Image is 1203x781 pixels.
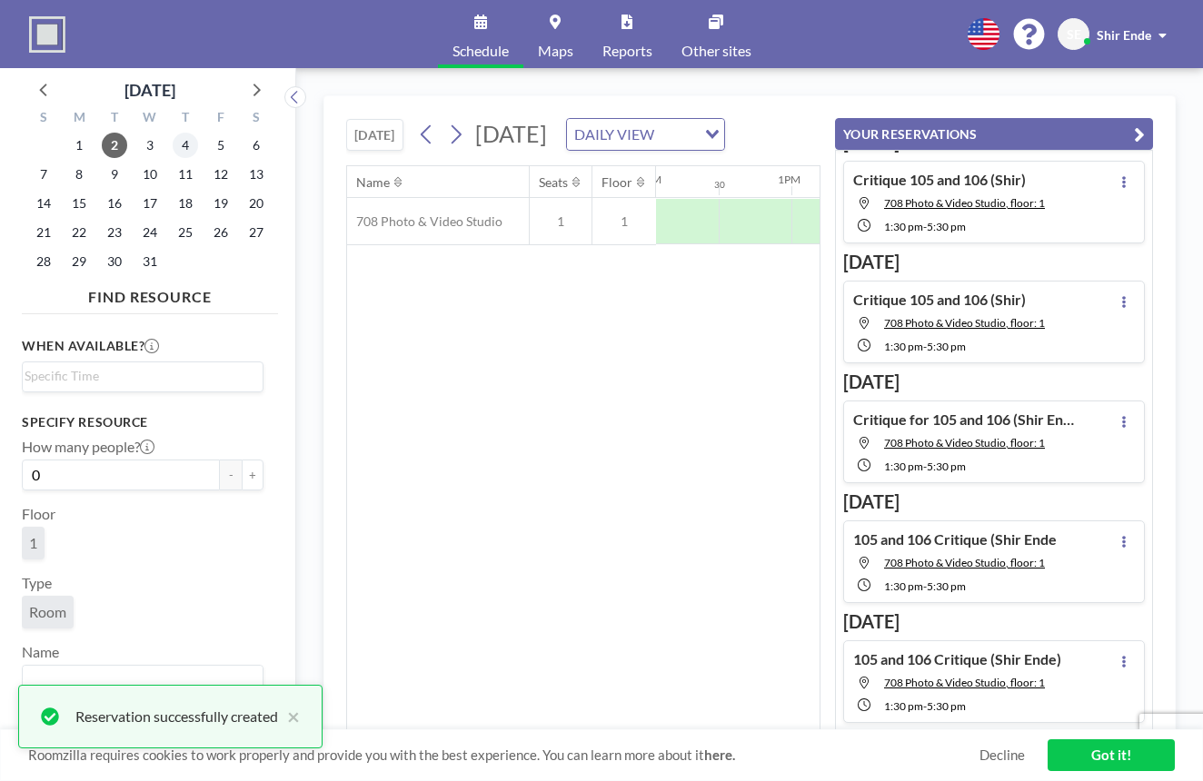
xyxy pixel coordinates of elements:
span: Tuesday, December 23, 2025 [102,220,127,245]
span: Monday, December 1, 2025 [66,133,92,158]
span: Thursday, December 18, 2025 [173,191,198,216]
input: Search for option [25,366,253,386]
span: 708 Photo & Video Studio [347,213,502,230]
span: 708 Photo & Video Studio, floor: 1 [884,676,1045,689]
a: Got it! [1048,739,1175,771]
span: 5:30 PM [927,460,966,473]
label: Type [22,574,52,592]
span: Saturday, December 13, 2025 [244,162,269,187]
span: 708 Photo & Video Studio, floor: 1 [884,196,1045,210]
span: Thursday, December 25, 2025 [173,220,198,245]
span: 1 [530,213,592,230]
span: - [923,220,927,233]
div: Reservation successfully created [75,706,278,727]
span: 5:30 PM [927,340,966,353]
div: Seats [539,174,568,191]
span: Thursday, December 11, 2025 [173,162,198,187]
div: W [133,107,168,131]
a: here. [704,746,735,763]
span: 708 Photo & Video Studio, floor: 1 [884,316,1045,330]
span: Friday, December 19, 2025 [208,191,234,216]
span: [DATE] [475,120,547,147]
span: Thursday, December 4, 2025 [173,133,198,158]
span: Room [29,603,66,621]
h4: FIND RESOURCE [22,281,278,306]
span: Wednesday, December 17, 2025 [137,191,163,216]
div: F [203,107,238,131]
h3: [DATE] [843,610,1145,633]
span: DAILY VIEW [571,123,658,146]
div: 1PM [778,173,800,186]
span: - [923,460,927,473]
span: Wednesday, December 24, 2025 [137,220,163,245]
span: 5:30 PM [927,579,966,593]
label: Floor [22,505,55,523]
button: YOUR RESERVATIONS [835,118,1153,150]
span: Friday, December 26, 2025 [208,220,234,245]
div: [DATE] [124,77,175,103]
span: 1 [29,534,37,552]
span: 708 Photo & Video Studio, floor: 1 [884,556,1045,569]
button: - [220,460,242,490]
span: Saturday, December 27, 2025 [244,220,269,245]
h4: Critique 105 and 106 (Shir) [853,291,1026,309]
div: T [167,107,203,131]
div: S [238,107,273,131]
span: Tuesday, December 9, 2025 [102,162,127,187]
label: How many people? [22,438,154,456]
h4: Critique for 105 and 106 (Shir Ende Class) [853,410,1080,429]
span: Maps [538,44,573,58]
span: Tuesday, December 2, 2025 [102,133,127,158]
span: Shir Ende [1097,27,1151,43]
span: 1:30 PM [884,579,923,593]
h3: Specify resource [22,414,263,430]
div: Name [356,174,390,191]
img: organization-logo [29,16,65,53]
span: Sunday, December 28, 2025 [31,249,56,274]
div: Search for option [23,666,263,697]
input: Search for option [660,123,694,146]
span: - [923,579,927,593]
span: Sunday, December 7, 2025 [31,162,56,187]
span: Other sites [681,44,751,58]
span: Monday, December 8, 2025 [66,162,92,187]
span: Monday, December 15, 2025 [66,191,92,216]
span: Tuesday, December 16, 2025 [102,191,127,216]
span: - [923,340,927,353]
h4: 105 and 106 Critique (Shir Ende) [853,650,1061,668]
span: Wednesday, December 10, 2025 [137,162,163,187]
span: Roomzilla requires cookies to work properly and provide you with the best experience. You can lea... [28,746,979,764]
h4: Critique 105 and 106 (Shir) [853,171,1026,189]
span: 1:30 PM [884,699,923,713]
span: Sunday, December 14, 2025 [31,191,56,216]
span: SE [1067,26,1081,43]
h3: [DATE] [843,490,1145,513]
span: Saturday, December 6, 2025 [244,133,269,158]
span: Monday, December 22, 2025 [66,220,92,245]
span: Saturday, December 20, 2025 [244,191,269,216]
h3: [DATE] [843,371,1145,393]
h4: 105 and 106 Critique (Shir Ende [853,530,1057,549]
div: Search for option [23,362,263,390]
span: 1:30 PM [884,220,923,233]
span: 1:30 PM [884,340,923,353]
span: 5:30 PM [927,220,966,233]
div: M [62,107,97,131]
span: 708 Photo & Video Studio, floor: 1 [884,436,1045,450]
input: Search for option [25,669,253,693]
div: T [97,107,133,131]
div: Search for option [567,119,724,150]
a: Decline [979,746,1025,764]
span: Wednesday, December 3, 2025 [137,133,163,158]
span: 1:30 PM [884,460,923,473]
span: - [923,699,927,713]
span: 1 [592,213,656,230]
div: Floor [601,174,632,191]
span: Reports [602,44,652,58]
span: Wednesday, December 31, 2025 [137,249,163,274]
span: Monday, December 29, 2025 [66,249,92,274]
button: + [242,460,263,490]
button: [DATE] [346,119,403,151]
h3: [DATE] [843,251,1145,273]
span: Friday, December 5, 2025 [208,133,234,158]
